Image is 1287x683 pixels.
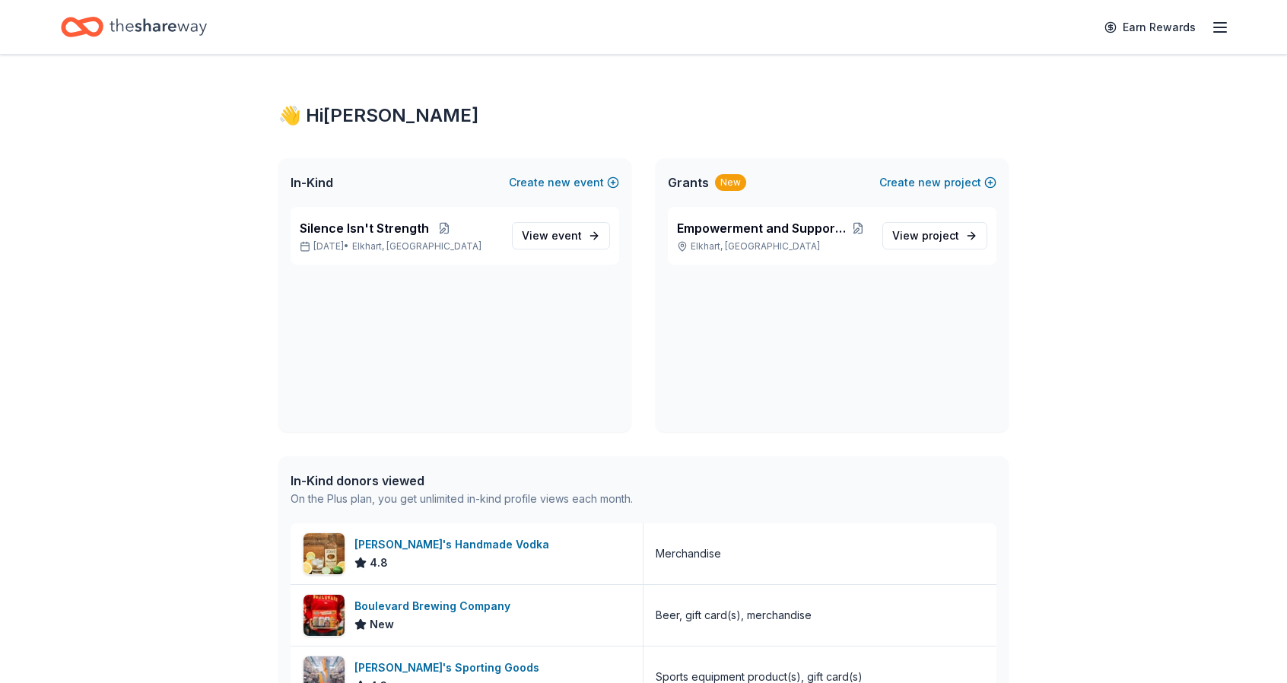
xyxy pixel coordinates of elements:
span: Silence Isn't Strength [300,219,429,237]
a: Home [61,9,207,45]
span: New [370,615,394,634]
div: [PERSON_NAME]'s Handmade Vodka [354,535,555,554]
img: Image for Tito's Handmade Vodka [303,533,345,574]
span: new [548,173,570,192]
div: [PERSON_NAME]'s Sporting Goods [354,659,545,677]
div: Merchandise [656,545,721,563]
a: Earn Rewards [1095,14,1205,41]
span: new [918,173,941,192]
a: View project [882,222,987,249]
div: 👋 Hi [PERSON_NAME] [278,103,1009,128]
div: Beer, gift card(s), merchandise [656,606,812,624]
span: project [922,229,959,242]
img: Image for Boulevard Brewing Company [303,595,345,636]
div: On the Plus plan, you get unlimited in-kind profile views each month. [291,490,633,508]
span: Empowerment and Support Initiative [677,219,847,237]
a: View event [512,222,610,249]
span: View [522,227,582,245]
span: View [892,227,959,245]
p: [DATE] • [300,240,500,253]
div: In-Kind donors viewed [291,472,633,490]
span: 4.8 [370,554,388,572]
button: Createnewproject [879,173,996,192]
span: Grants [668,173,709,192]
div: New [715,174,746,191]
span: event [551,229,582,242]
span: Elkhart, [GEOGRAPHIC_DATA] [352,240,481,253]
div: Boulevard Brewing Company [354,597,516,615]
span: In-Kind [291,173,333,192]
p: Elkhart, [GEOGRAPHIC_DATA] [677,240,870,253]
button: Createnewevent [509,173,619,192]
